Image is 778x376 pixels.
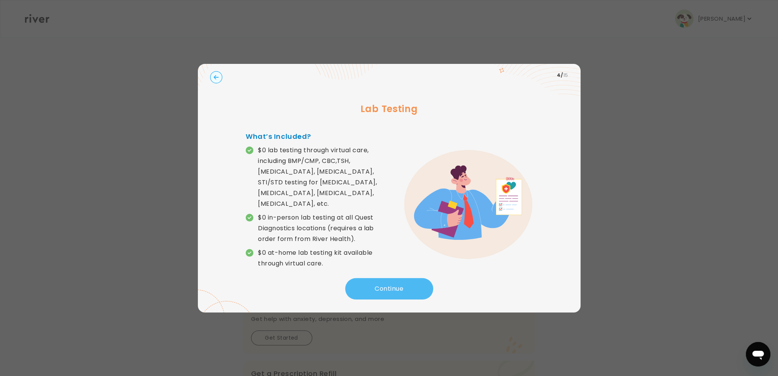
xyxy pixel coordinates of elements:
[345,278,433,299] button: Continue
[210,102,568,116] h3: Lab Testing
[258,247,389,269] p: $0 at-home lab testing kit available through virtual care.
[404,150,532,259] img: error graphic
[746,342,770,366] iframe: Button to launch messaging window
[258,212,389,244] p: $0 in-person lab testing at all Quest Diagnostics locations (requires a lab order form from River...
[258,145,389,209] p: $0 lab testing through virtual care, including BMP/CMP, CBC,TSH, [MEDICAL_DATA], [MEDICAL_DATA], ...
[246,131,389,142] h4: What’s Included?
